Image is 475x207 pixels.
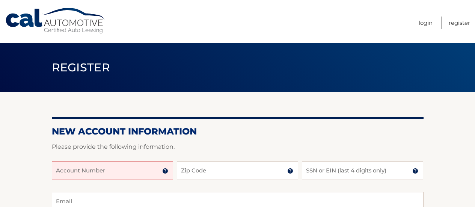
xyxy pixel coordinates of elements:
input: SSN or EIN (last 4 digits only) [302,161,423,180]
p: Please provide the following information. [52,142,424,152]
a: Login [419,17,433,29]
img: tooltip.svg [412,168,418,174]
img: tooltip.svg [287,168,293,174]
h2: New Account Information [52,126,424,137]
input: Account Number [52,161,173,180]
span: Register [52,60,110,74]
a: Cal Automotive [5,8,106,34]
input: Zip Code [177,161,298,180]
img: tooltip.svg [162,168,168,174]
a: Register [449,17,470,29]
